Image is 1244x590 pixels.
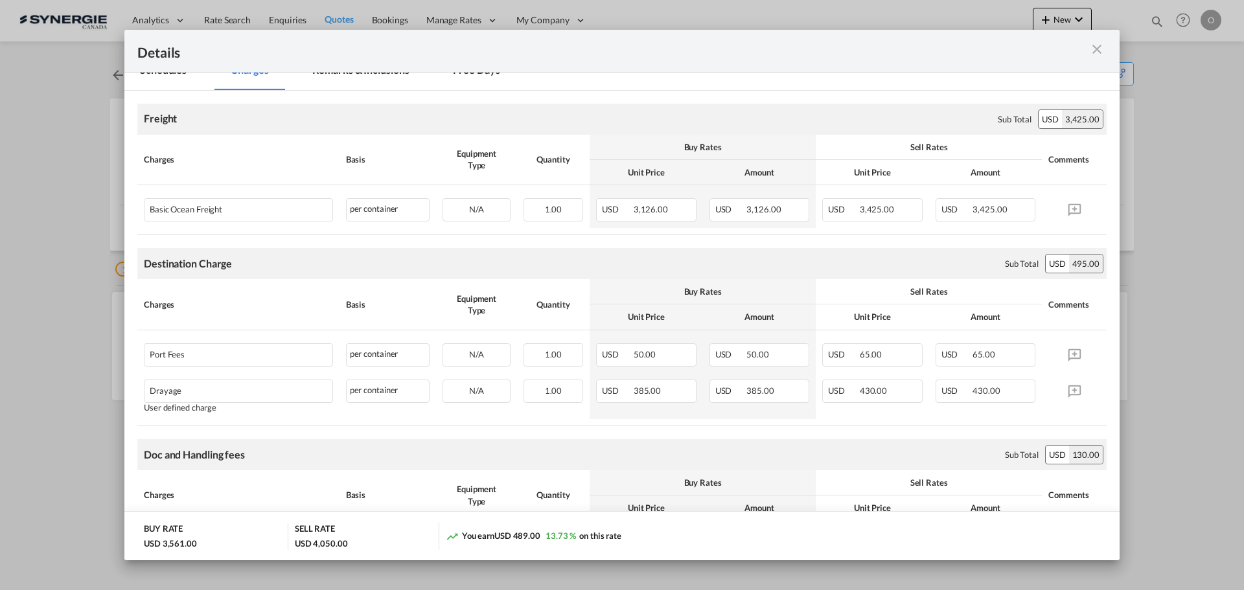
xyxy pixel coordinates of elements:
[822,286,1035,297] div: Sell Rates
[346,198,430,221] div: per container
[1089,41,1105,57] md-icon: icon-close m-3 fg-AAA8AD cursor
[144,523,183,538] div: BUY RATE
[124,54,202,90] md-tab-item: Schedules
[602,349,632,359] span: USD
[1046,255,1069,273] div: USD
[590,160,703,185] th: Unit Price
[346,489,430,501] div: Basis
[822,477,1035,488] div: Sell Rates
[446,530,459,543] md-icon: icon-trending-up
[494,530,540,541] span: USD 489.00
[144,299,333,310] div: Charges
[215,54,284,90] md-tab-item: Charges
[634,349,656,359] span: 50.00
[546,530,576,541] span: 13.73 %
[295,538,348,549] div: USD 4,050.00
[1069,255,1103,273] div: 495.00
[346,153,430,165] div: Basis
[144,111,177,126] div: Freight
[545,349,562,359] span: 1.00
[998,113,1031,125] div: Sub Total
[929,304,1042,330] th: Amount
[124,30,1120,561] md-dialog: Port of Loading ...
[545,204,562,214] span: 1.00
[144,403,333,413] div: User defined charge
[602,385,632,396] span: USD
[443,293,511,316] div: Equipment Type
[941,349,971,359] span: USD
[524,489,583,501] div: Quantity
[443,483,511,506] div: Equipment Type
[973,385,1000,396] span: 430.00
[469,204,484,214] span: N/A
[822,141,1035,153] div: Sell Rates
[150,199,282,214] div: Basic Ocean Freight
[703,160,816,185] th: Amount
[437,54,515,90] md-tab-item: Free days
[941,204,971,214] span: USD
[746,204,781,214] span: 3,126.00
[929,160,1042,185] th: Amount
[124,54,529,90] md-pagination-wrapper: Use the left and right arrow keys to navigate between tabs
[828,385,858,396] span: USD
[346,343,430,367] div: per container
[1046,446,1069,464] div: USD
[1042,135,1107,185] th: Comments
[1039,110,1062,128] div: USD
[1062,110,1103,128] div: 3,425.00
[860,349,882,359] span: 65.00
[137,43,1009,59] div: Details
[596,477,809,488] div: Buy Rates
[816,495,929,521] th: Unit Price
[828,204,858,214] span: USD
[144,256,232,271] div: Destination Charge
[703,495,816,521] th: Amount
[1042,470,1107,521] th: Comments
[150,380,282,396] div: Drayage
[443,148,511,171] div: Equipment Type
[346,380,430,403] div: per container
[144,489,333,501] div: Charges
[144,153,333,165] div: Charges
[346,299,430,310] div: Basis
[929,495,1042,521] th: Amount
[590,304,703,330] th: Unit Price
[715,349,745,359] span: USD
[150,344,282,359] div: Port Fees
[941,385,971,396] span: USD
[596,141,809,153] div: Buy Rates
[973,349,995,359] span: 65.00
[746,349,769,359] span: 50.00
[703,304,816,330] th: Amount
[297,54,424,90] md-tab-item: Remarks & Inclusions
[524,299,583,310] div: Quantity
[596,286,809,297] div: Buy Rates
[973,204,1007,214] span: 3,425.00
[1005,449,1039,460] div: Sub Total
[634,385,661,396] span: 385.00
[634,204,668,214] span: 3,126.00
[545,385,562,396] span: 1.00
[1005,258,1039,269] div: Sub Total
[816,160,929,185] th: Unit Price
[446,530,621,543] div: You earn on this rate
[1042,279,1107,330] th: Comments
[524,153,583,165] div: Quantity
[1069,446,1103,464] div: 130.00
[816,304,929,330] th: Unit Price
[469,385,484,396] span: N/A
[828,349,858,359] span: USD
[469,349,484,359] span: N/A
[144,448,245,462] div: Doc and Handling fees
[860,204,894,214] span: 3,425.00
[715,385,745,396] span: USD
[602,204,632,214] span: USD
[715,204,745,214] span: USD
[860,385,887,396] span: 430.00
[746,385,774,396] span: 385.00
[144,538,197,549] div: USD 3,561.00
[295,523,335,538] div: SELL RATE
[590,495,703,521] th: Unit Price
